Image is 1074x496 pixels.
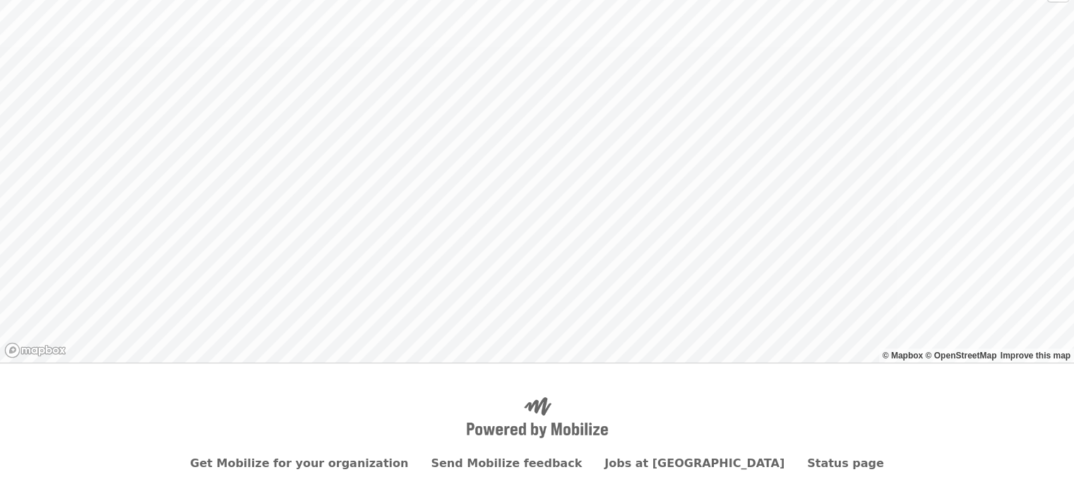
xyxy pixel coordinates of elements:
[1001,351,1070,361] a: Map feedback
[925,351,996,361] a: OpenStreetMap
[807,456,884,470] a: Status page
[604,456,784,470] a: Jobs at [GEOGRAPHIC_DATA]
[883,351,924,361] a: Mapbox
[190,456,408,470] a: Get Mobilize for your organization
[467,397,608,438] img: Powered by Mobilize
[431,456,582,470] a: Send Mobilize feedback
[4,342,66,358] a: Mapbox logo
[196,455,879,472] nav: Primary footer navigation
